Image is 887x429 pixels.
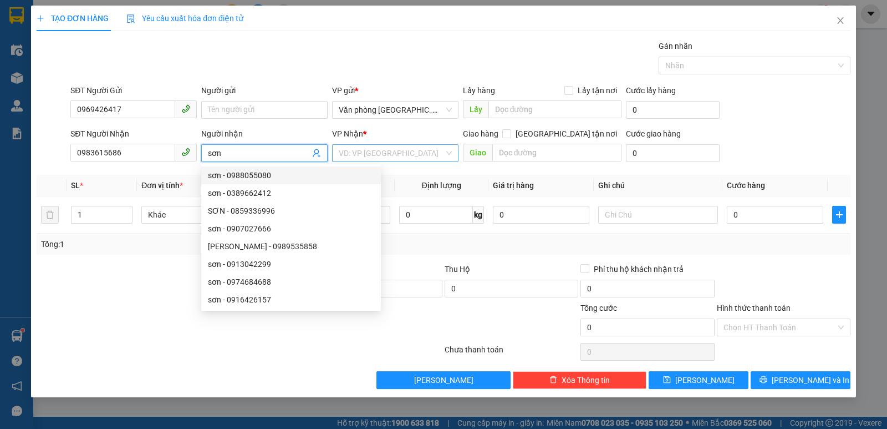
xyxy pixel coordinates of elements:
div: VP gửi [332,84,458,97]
div: sơn - 0988055080 [201,166,381,184]
div: Tổng: 1 [41,238,343,250]
span: Giao hàng [463,129,498,138]
span: TẠO ĐƠN HÀNG [37,14,109,23]
span: delete [549,376,557,385]
span: kg [473,206,484,224]
div: Người gửi [201,84,328,97]
label: Cước lấy hàng [626,86,676,95]
span: [PERSON_NAME] [675,374,735,386]
div: Người nhận [201,128,328,140]
span: close [836,16,845,25]
div: sơn - 0907027666 [201,220,381,238]
button: save[PERSON_NAME] [649,371,748,389]
span: VP Nhận [332,129,363,138]
div: [PERSON_NAME] - 0989535858 [208,240,374,253]
span: save [663,376,671,385]
span: [GEOGRAPHIC_DATA] tận nơi [511,128,621,140]
span: Lấy tận nơi [573,84,621,97]
span: plus [37,14,44,22]
div: SĐT Người Nhận [70,128,197,140]
span: Yêu cầu xuất hóa đơn điện tử [126,14,243,23]
button: Close [825,6,856,37]
span: Giao [463,144,492,161]
img: icon [126,14,135,23]
div: sơn - 0916426157 [201,291,381,309]
button: delete [41,206,59,224]
span: Tổng cước [580,304,617,312]
span: phone [181,104,190,113]
span: plus [833,210,845,219]
input: 0 [493,206,589,224]
button: plus [832,206,846,224]
span: SL [71,181,80,190]
div: Chưa thanh toán [443,344,579,363]
input: Dọc đường [492,144,622,161]
input: Cước lấy hàng [626,101,720,119]
div: HỒNG SƠN - 0989535858 [201,238,381,255]
span: Lấy [463,100,488,118]
input: Ghi Chú [598,206,718,224]
span: user-add [312,149,321,158]
div: SƠN - 0859336996 [201,202,381,220]
label: Cước giao hàng [626,129,681,138]
div: sơn - 0907027666 [208,223,374,235]
label: Gán nhãn [659,42,692,51]
button: deleteXóa Thông tin [513,371,646,389]
span: Cước hàng [727,181,765,190]
span: Định lượng [422,181,461,190]
span: phone [181,148,190,157]
th: Ghi chú [594,175,722,196]
div: SƠN - 0859336996 [208,205,374,217]
span: [PERSON_NAME] [414,374,473,386]
input: Cước giao hàng [626,144,720,162]
span: Phí thu hộ khách nhận trả [589,263,688,275]
input: Dọc đường [488,100,622,118]
div: sơn - 0389662412 [208,187,374,199]
button: printer[PERSON_NAME] và In [751,371,850,389]
span: Xóa Thông tin [562,374,610,386]
div: sơn - 0913042299 [201,255,381,273]
span: Văn phòng Ninh Bình [339,102,452,118]
span: Giá trị hàng [493,181,534,190]
span: printer [759,376,767,385]
div: sơn - 0916426157 [208,294,374,306]
span: Lấy hàng [463,86,495,95]
div: SĐT Người Gửi [70,84,197,97]
button: [PERSON_NAME] [376,371,510,389]
span: Khác [148,206,254,223]
div: sơn - 0974684688 [201,273,381,291]
div: sơn - 0389662412 [201,184,381,202]
span: Đơn vị tính [141,181,183,190]
span: [PERSON_NAME] và In [772,374,849,386]
div: sơn - 0974684688 [208,276,374,288]
span: Thu Hộ [445,265,470,274]
div: sơn - 0913042299 [208,258,374,270]
div: sơn - 0988055080 [208,169,374,181]
label: Hình thức thanh toán [717,304,791,312]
